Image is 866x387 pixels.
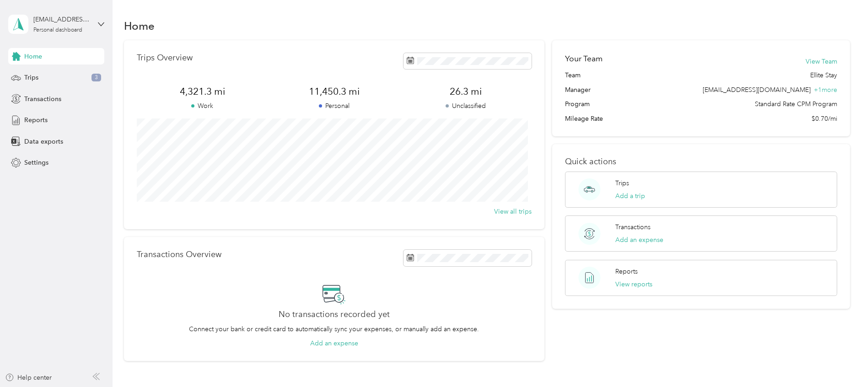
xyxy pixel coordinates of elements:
span: Trips [24,73,38,82]
p: Personal [268,101,400,111]
div: Personal dashboard [33,27,82,33]
span: 26.3 mi [400,85,532,98]
div: [EMAIL_ADDRESS][DOMAIN_NAME] [33,15,91,24]
button: View reports [615,279,652,289]
span: Settings [24,158,48,167]
span: 3 [91,74,101,82]
p: Transactions [615,222,651,232]
p: Trips Overview [137,53,193,63]
span: + 1 more [814,86,837,94]
span: Program [565,99,590,109]
span: Data exports [24,137,63,146]
p: Reports [615,267,638,276]
span: Team [565,70,581,80]
p: Trips [615,178,629,188]
span: Home [24,52,42,61]
button: View all trips [494,207,532,216]
button: Help center [5,373,52,382]
h1: Home [124,21,155,31]
button: Add an expense [615,235,663,245]
p: Quick actions [565,157,837,167]
span: Standard Rate CPM Program [755,99,837,109]
span: Manager [565,85,591,95]
button: View Team [806,57,837,66]
h2: Your Team [565,53,602,64]
span: [EMAIL_ADDRESS][DOMAIN_NAME] [703,86,811,94]
h2: No transactions recorded yet [279,310,390,319]
p: Work [137,101,269,111]
button: Add an expense [310,339,358,348]
span: Reports [24,115,48,125]
span: Ellite Stay [810,70,837,80]
span: Mileage Rate [565,114,603,124]
span: Transactions [24,94,61,104]
iframe: Everlance-gr Chat Button Frame [815,336,866,387]
span: $0.70/mi [812,114,837,124]
p: Transactions Overview [137,250,221,259]
button: Add a trip [615,191,645,201]
span: 4,321.3 mi [137,85,269,98]
p: Connect your bank or credit card to automatically sync your expenses, or manually add an expense. [189,324,479,334]
span: 11,450.3 mi [268,85,400,98]
p: Unclassified [400,101,532,111]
